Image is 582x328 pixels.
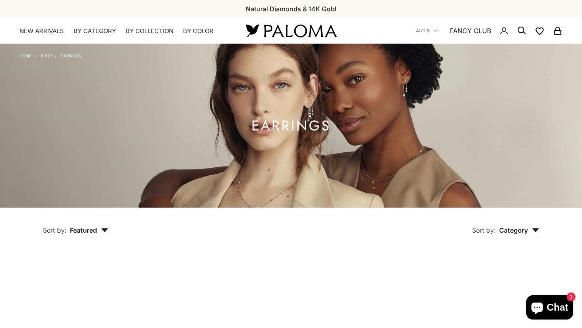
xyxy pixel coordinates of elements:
[24,208,127,242] button: Sort by: Featured
[450,25,491,36] a: FANCY CLUB
[19,27,64,35] a: NEW ARRIVALS
[61,53,81,58] a: Earrings
[183,27,213,35] summary: By Color
[74,27,116,35] summary: By Category
[70,226,108,234] span: Featured
[19,53,32,58] a: Home
[19,52,81,58] nav: Breadcrumb
[453,208,558,242] button: Sort by: Category
[524,295,576,322] inbox-online-store-chat: Shopify online store chat
[416,27,438,34] button: AUD $
[126,27,173,35] summary: By Collection
[41,53,52,58] a: Shop
[499,226,539,234] span: Category
[416,18,563,44] nav: Secondary navigation
[251,121,331,131] h1: Earrings
[19,27,226,35] nav: Primary navigation
[43,226,67,234] span: Sort by:
[416,27,430,34] span: AUD $
[472,226,496,234] span: Sort by:
[246,4,336,14] p: Natural Diamonds & 14K Gold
